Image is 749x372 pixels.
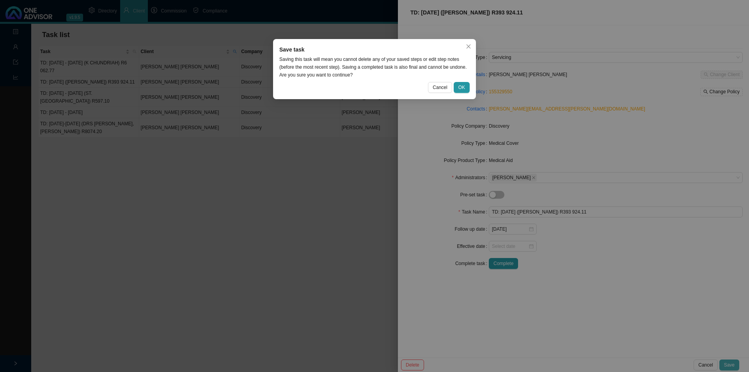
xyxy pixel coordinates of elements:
[466,44,471,49] span: close
[454,82,470,93] button: OK
[458,84,465,91] span: OK
[433,84,447,91] span: Cancel
[428,82,452,93] button: Cancel
[279,45,470,54] div: Save task
[463,41,474,52] button: Close
[279,55,470,79] div: Saving this task will mean you cannot delete any of your saved steps or edit step notes (before t...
